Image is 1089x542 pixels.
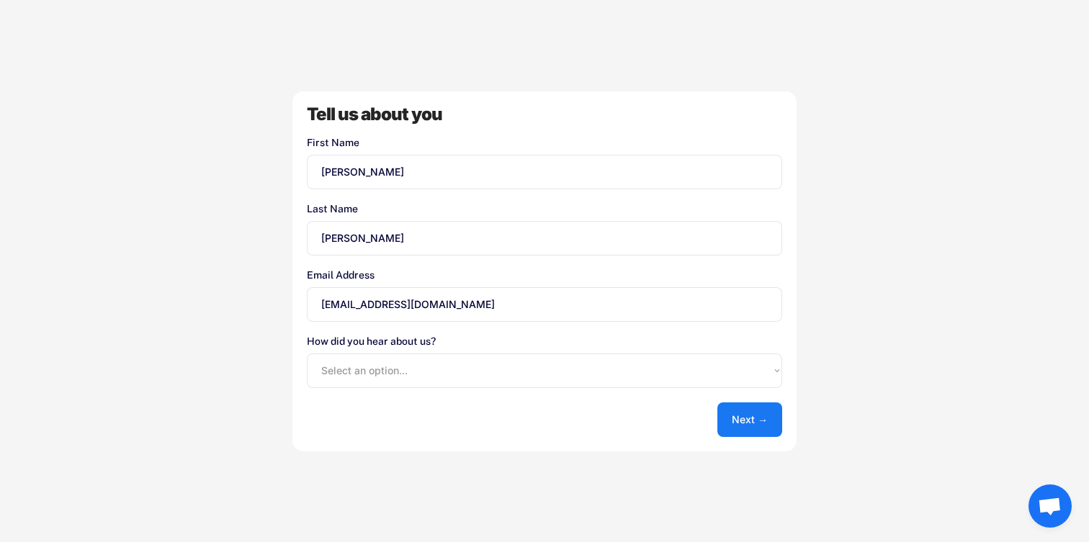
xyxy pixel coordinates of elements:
div: Tell us about you [307,106,782,123]
a: Chat öffnen [1028,484,1072,528]
input: Your email address [307,287,782,322]
div: First Name [307,137,782,148]
div: Last Name [307,204,782,214]
button: Next → [717,402,782,437]
div: How did you hear about us? [307,336,782,346]
div: Email Address [307,270,782,280]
